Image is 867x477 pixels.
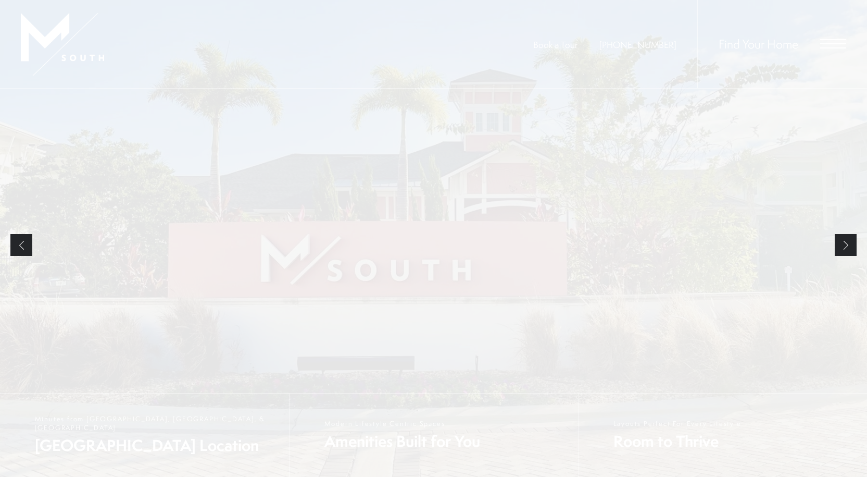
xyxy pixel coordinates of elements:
[289,394,578,477] a: Modern Lifestyle Centric Spaces
[35,435,279,456] span: [GEOGRAPHIC_DATA] Location
[578,394,867,477] a: Layouts Perfect For Every Lifestyle
[835,234,857,256] a: Next
[599,39,676,51] a: Call Us at 813-570-8014
[719,35,798,52] a: Find Your Home
[533,39,577,51] a: Book a Tour
[324,419,480,428] span: Modern Lifestyle Centric Spaces
[599,39,676,51] span: [PHONE_NUMBER]
[613,431,742,452] span: Room to Thrive
[21,13,104,76] img: MSouth
[35,414,279,432] span: Minutes from [GEOGRAPHIC_DATA], [GEOGRAPHIC_DATA], & [GEOGRAPHIC_DATA]
[820,39,846,48] button: Open Menu
[10,234,32,256] a: Previous
[613,419,742,428] span: Layouts Perfect For Every Lifestyle
[324,431,480,452] span: Amenities Built for You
